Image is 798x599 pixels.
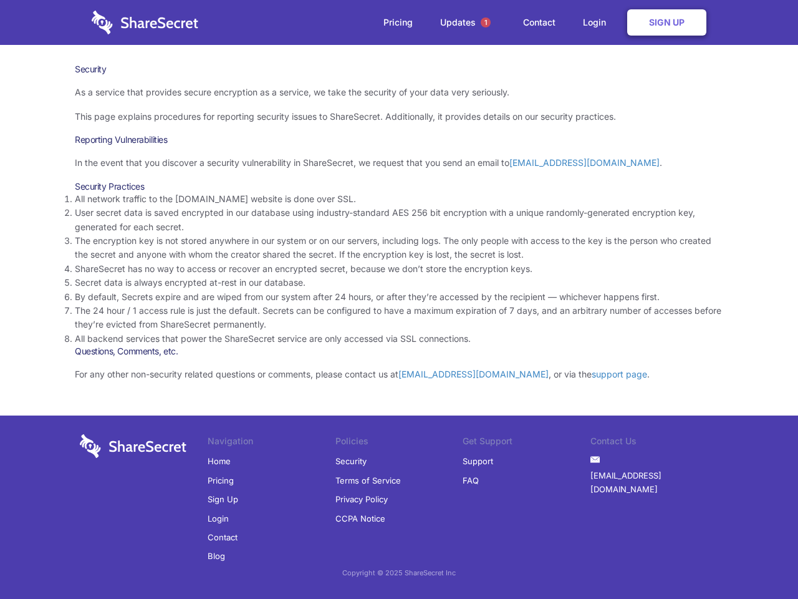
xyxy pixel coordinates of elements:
[590,434,718,452] li: Contact Us
[335,452,367,470] a: Security
[590,466,718,499] a: [EMAIL_ADDRESS][DOMAIN_NAME]
[208,434,335,452] li: Navigation
[481,17,491,27] span: 1
[75,192,723,206] li: All network traffic to the [DOMAIN_NAME] website is done over SSL.
[509,157,660,168] a: [EMAIL_ADDRESS][DOMAIN_NAME]
[463,452,493,470] a: Support
[75,110,723,124] p: This page explains procedures for reporting security issues to ShareSecret. Additionally, it prov...
[75,346,723,357] h3: Questions, Comments, etc.
[208,547,225,565] a: Blog
[335,490,388,509] a: Privacy Policy
[75,332,723,346] li: All backend services that power the ShareSecret service are only accessed via SSL connections.
[75,304,723,332] li: The 24 hour / 1 access rule is just the default. Secrets can be configured to have a maximum expi...
[75,206,723,234] li: User secret data is saved encrypted in our database using industry-standard AES 256 bit encryptio...
[75,64,723,75] h1: Security
[208,471,234,490] a: Pricing
[208,509,229,528] a: Login
[75,262,723,276] li: ShareSecret has no way to access or recover an encrypted secret, because we don’t store the encry...
[75,156,723,170] p: In the event that you discover a security vulnerability in ShareSecret, we request that you send ...
[75,181,723,192] h3: Security Practices
[75,234,723,262] li: The encryption key is not stored anywhere in our system or on our servers, including logs. The on...
[80,434,186,458] img: logo-wordmark-white-trans-d4663122ce5f474addd5e946df7df03e33cb6a1c49d2221995e7729f52c070b2.svg
[75,290,723,304] li: By default, Secrets expire and are wiped from our system after 24 hours, or after they’re accesse...
[570,3,625,42] a: Login
[463,471,479,490] a: FAQ
[592,369,647,379] a: support page
[398,369,549,379] a: [EMAIL_ADDRESS][DOMAIN_NAME]
[335,434,463,452] li: Policies
[627,9,706,36] a: Sign Up
[335,509,385,528] a: CCPA Notice
[208,528,238,547] a: Contact
[335,471,401,490] a: Terms of Service
[208,490,238,509] a: Sign Up
[208,452,231,470] a: Home
[75,134,723,145] h3: Reporting Vulnerabilities
[371,3,425,42] a: Pricing
[92,11,198,34] img: logo-wordmark-white-trans-d4663122ce5f474addd5e946df7df03e33cb6a1c49d2221995e7729f52c070b2.svg
[463,434,590,452] li: Get Support
[511,3,568,42] a: Contact
[75,276,723,290] li: Secret data is always encrypted at-rest in our database.
[75,85,723,99] p: As a service that provides secure encryption as a service, we take the security of your data very...
[75,368,723,381] p: For any other non-security related questions or comments, please contact us at , or via the .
